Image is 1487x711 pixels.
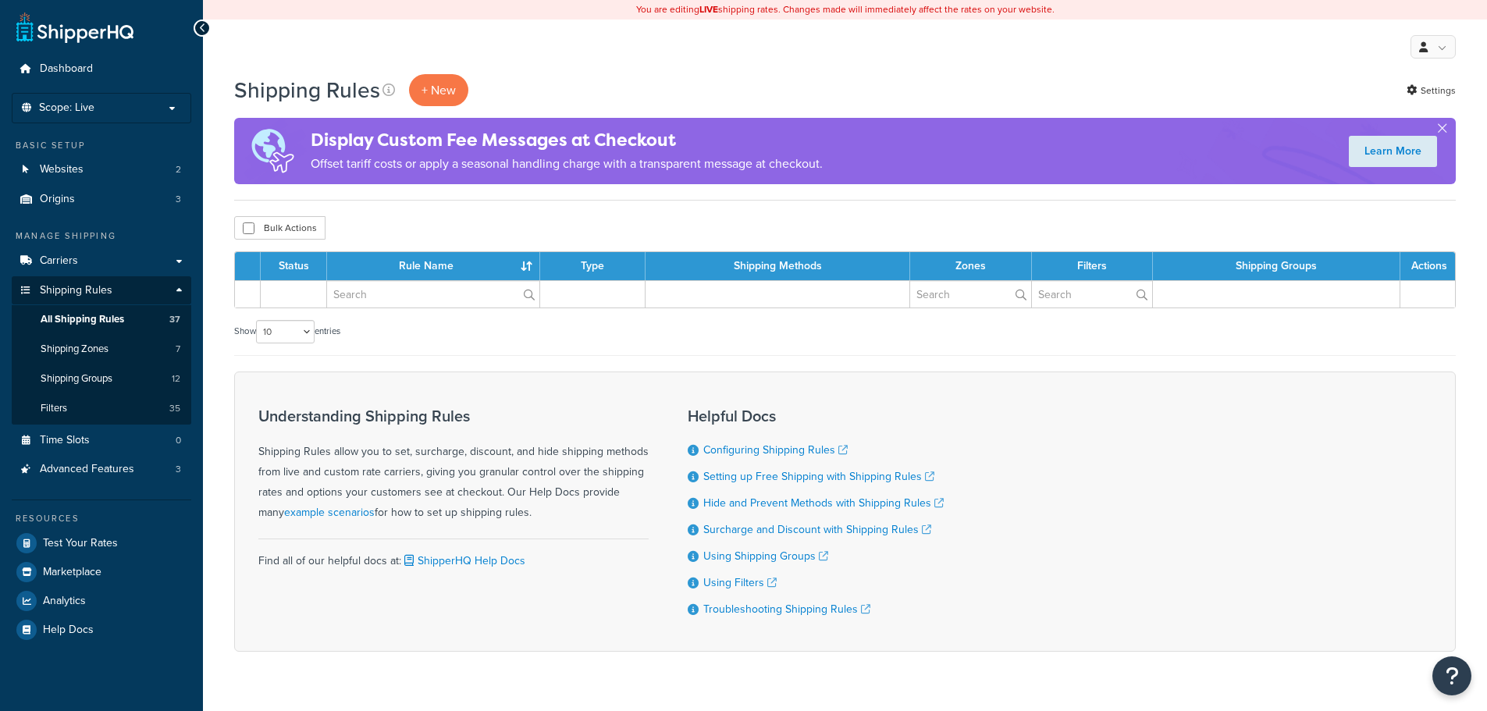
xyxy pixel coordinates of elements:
select: Showentries [256,320,315,343]
th: Type [540,252,646,280]
a: Test Your Rates [12,529,191,557]
div: Basic Setup [12,139,191,152]
th: Filters [1032,252,1153,280]
li: Time Slots [12,426,191,455]
a: Advanced Features 3 [12,455,191,484]
span: Filters [41,402,67,415]
a: Settings [1407,80,1456,101]
li: Shipping Groups [12,364,191,393]
input: Search [327,281,539,308]
span: Origins [40,193,75,206]
div: Manage Shipping [12,229,191,243]
li: All Shipping Rules [12,305,191,334]
a: Setting up Free Shipping with Shipping Rules [703,468,934,485]
a: Shipping Zones 7 [12,335,191,364]
h4: Display Custom Fee Messages at Checkout [311,127,823,153]
span: 3 [176,463,181,476]
li: Advanced Features [12,455,191,484]
a: ShipperHQ Home [16,12,133,43]
img: duties-banner-06bc72dcb5fe05cb3f9472aba00be2ae8eb53ab6f0d8bb03d382ba314ac3c341.png [234,118,311,184]
a: ShipperHQ Help Docs [401,553,525,569]
input: Search [1032,281,1152,308]
span: Shipping Zones [41,343,109,356]
a: example scenarios [284,504,375,521]
p: Offset tariff costs or apply a seasonal handling charge with a transparent message at checkout. [311,153,823,175]
th: Rule Name [327,252,540,280]
label: Show entries [234,320,340,343]
a: All Shipping Rules 37 [12,305,191,334]
span: 2 [176,163,181,176]
a: Filters 35 [12,394,191,423]
button: Bulk Actions [234,216,326,240]
span: Dashboard [40,62,93,76]
a: Help Docs [12,616,191,644]
a: Analytics [12,587,191,615]
span: 3 [176,193,181,206]
li: Filters [12,394,191,423]
a: Using Shipping Groups [703,548,828,564]
span: Test Your Rates [43,537,118,550]
a: Learn More [1349,136,1437,167]
a: Troubleshooting Shipping Rules [703,601,870,617]
div: Shipping Rules allow you to set, surcharge, discount, and hide shipping methods from live and cus... [258,407,649,523]
span: Shipping Groups [41,372,112,386]
span: 0 [176,434,181,447]
span: All Shipping Rules [41,313,124,326]
a: Using Filters [703,574,777,591]
span: Advanced Features [40,463,134,476]
span: 7 [176,343,180,356]
li: Shipping Rules [12,276,191,425]
a: Carriers [12,247,191,276]
span: Help Docs [43,624,94,637]
th: Status [261,252,327,280]
th: Shipping Groups [1153,252,1400,280]
p: + New [409,74,468,106]
a: Dashboard [12,55,191,84]
li: Origins [12,185,191,214]
a: Marketplace [12,558,191,586]
h3: Helpful Docs [688,407,944,425]
h1: Shipping Rules [234,75,380,105]
li: Websites [12,155,191,184]
span: 35 [169,402,180,415]
span: 12 [172,372,180,386]
input: Search [910,281,1031,308]
a: Shipping Rules [12,276,191,305]
th: Actions [1400,252,1455,280]
a: Surcharge and Discount with Shipping Rules [703,521,931,538]
a: Time Slots 0 [12,426,191,455]
span: Marketplace [43,566,101,579]
a: Origins 3 [12,185,191,214]
a: Shipping Groups 12 [12,364,191,393]
a: Websites 2 [12,155,191,184]
th: Zones [910,252,1032,280]
div: Resources [12,512,191,525]
th: Shipping Methods [646,252,910,280]
b: LIVE [699,2,718,16]
div: Find all of our helpful docs at: [258,539,649,571]
button: Open Resource Center [1432,656,1471,695]
span: Scope: Live [39,101,94,115]
h3: Understanding Shipping Rules [258,407,649,425]
a: Hide and Prevent Methods with Shipping Rules [703,495,944,511]
span: Time Slots [40,434,90,447]
span: Carriers [40,254,78,268]
a: Configuring Shipping Rules [703,442,848,458]
span: 37 [169,313,180,326]
span: Shipping Rules [40,284,112,297]
span: Analytics [43,595,86,608]
span: Websites [40,163,84,176]
li: Shipping Zones [12,335,191,364]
